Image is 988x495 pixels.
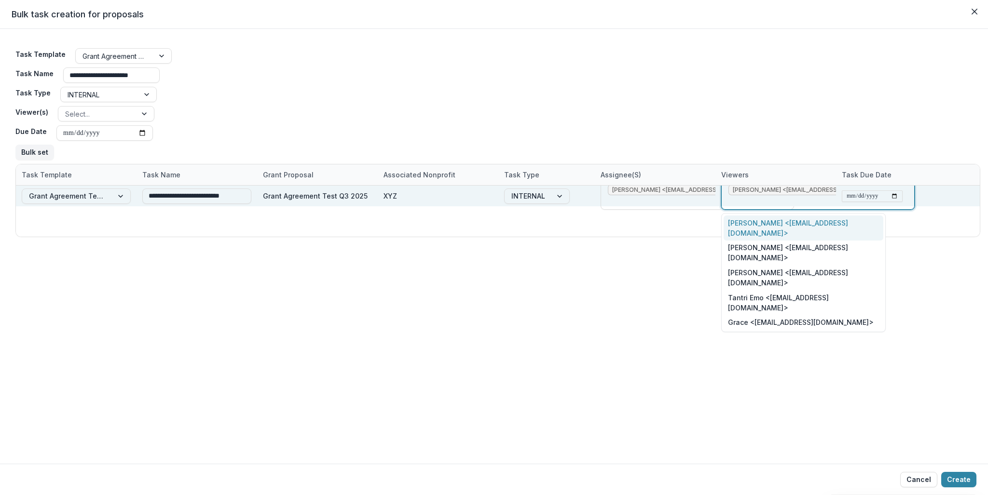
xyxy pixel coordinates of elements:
div: Assignee(s) [595,164,715,185]
div: Task Due Date [836,164,908,185]
button: Cancel [900,472,937,487]
div: Grant Proposal [257,164,378,185]
div: Viewers [715,164,836,185]
div: Task Type [498,164,595,185]
label: Task Type [15,88,51,98]
label: Due Date [15,126,47,136]
div: Task Name [137,170,186,180]
label: Task Template [15,49,66,59]
div: Task Name [137,164,257,185]
div: Associated Nonprofit [378,170,461,180]
div: [PERSON_NAME] <[EMAIL_ADDRESS][DOMAIN_NAME]> [724,241,883,266]
button: Create [941,472,976,487]
div: Task Template [16,170,78,180]
div: Task Type [498,170,545,180]
div: Grace <[EMAIL_ADDRESS][DOMAIN_NAME]> [724,315,883,330]
div: Tantri Emo <[EMAIL_ADDRESS][DOMAIN_NAME]> [724,290,883,315]
div: Associated Nonprofit [378,164,498,185]
div: XYZ [384,191,397,201]
span: [PERSON_NAME] <[EMAIL_ADDRESS][DOMAIN_NAME]> [612,187,740,193]
div: Task Due Date [836,170,897,180]
span: [PERSON_NAME] <[EMAIL_ADDRESS][DOMAIN_NAME]> [733,187,861,193]
div: [PERSON_NAME] <[EMAIL_ADDRESS][DOMAIN_NAME]> [724,265,883,290]
button: Close [967,4,982,19]
div: Grant Proposal [257,170,319,180]
div: Grant Agreement Test Q3 2025 [263,191,368,201]
label: Task Name [15,68,54,79]
div: Assignee(s) [595,170,647,180]
label: Viewer(s) [15,107,48,117]
button: Bulk set [15,145,54,160]
div: Viewers [715,170,755,180]
div: Task Template [16,164,137,185]
div: [PERSON_NAME] <[EMAIL_ADDRESS][DOMAIN_NAME]> [724,215,883,241]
